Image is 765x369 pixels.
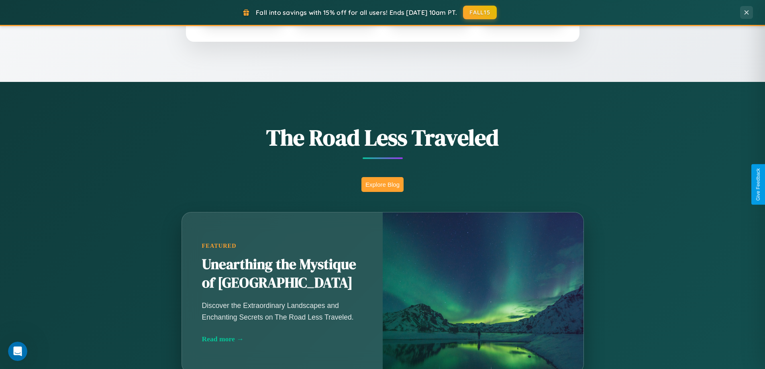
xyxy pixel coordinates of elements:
h1: The Road Less Traveled [142,122,624,153]
button: Explore Blog [361,177,404,192]
h2: Unearthing the Mystique of [GEOGRAPHIC_DATA] [202,255,363,292]
div: Give Feedback [755,168,761,201]
span: Fall into savings with 15% off for all users! Ends [DATE] 10am PT. [256,8,457,16]
iframe: Intercom live chat [8,342,27,361]
div: Read more → [202,335,363,343]
p: Discover the Extraordinary Landscapes and Enchanting Secrets on The Road Less Traveled. [202,300,363,322]
button: FALL15 [463,6,497,19]
div: Featured [202,243,363,249]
